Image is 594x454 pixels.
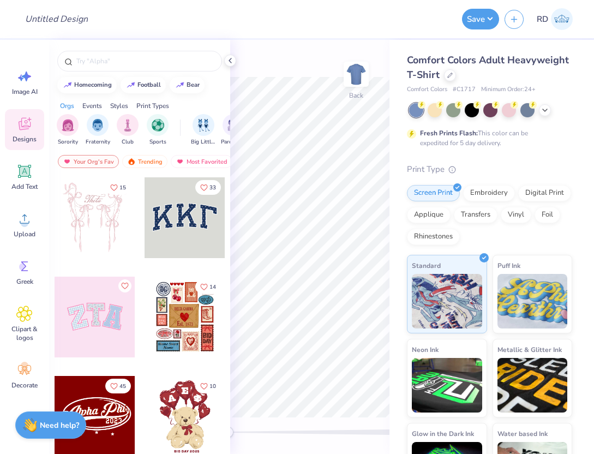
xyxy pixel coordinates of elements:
img: Back [345,63,367,85]
div: filter for Big Little Reveal [191,114,216,146]
button: Like [105,180,131,195]
img: Sports Image [152,119,164,132]
div: Digital Print [518,185,571,201]
div: filter for Fraternity [86,114,110,146]
button: filter button [117,114,139,146]
span: Comfort Colors [407,85,447,94]
img: trend_line.gif [63,82,72,88]
div: Events [82,101,102,111]
button: filter button [191,114,216,146]
div: filter for Sorority [57,114,79,146]
span: 14 [209,284,216,290]
img: Standard [412,274,482,328]
button: Like [118,279,131,292]
img: Sorority Image [62,119,74,132]
div: Back [349,91,363,100]
div: filter for Club [117,114,139,146]
img: trending.gif [127,158,136,165]
div: filter for Parent's Weekend [221,114,246,146]
button: Like [195,180,221,195]
span: Water based Ink [497,428,548,439]
img: Rommel Del Rosario [551,8,573,30]
div: Embroidery [463,185,515,201]
button: Like [195,379,221,393]
span: Standard [412,260,441,271]
img: trend_line.gif [127,82,135,88]
span: Add Text [11,182,38,191]
div: football [137,82,161,88]
div: filter for Sports [147,114,169,146]
span: Greek [16,277,33,286]
strong: Fresh Prints Flash: [420,129,478,138]
button: filter button [86,114,110,146]
div: Print Types [136,101,169,111]
button: bear [170,77,205,93]
div: Orgs [60,101,74,111]
span: Puff Ink [497,260,520,271]
span: Metallic & Glitter Ink [497,344,562,355]
span: Neon Ink [412,344,439,355]
div: Applique [407,207,451,223]
span: RD [537,13,548,26]
span: Sorority [58,138,78,146]
strong: Need help? [40,420,79,431]
span: Clipart & logos [7,325,43,342]
span: 15 [119,185,126,190]
span: Big Little Reveal [191,138,216,146]
button: filter button [57,114,79,146]
div: Styles [110,101,128,111]
button: football [121,77,166,93]
img: Parent's Weekend Image [227,119,240,132]
button: filter button [221,114,246,146]
img: Big Little Reveal Image [197,119,209,132]
button: Like [105,379,131,393]
button: homecoming [57,77,117,93]
span: Comfort Colors Adult Heavyweight T-Shirt [407,53,569,81]
div: Vinyl [501,207,531,223]
button: Save [462,9,499,29]
div: Most Favorited [171,155,232,168]
span: # C1717 [453,85,476,94]
img: Metallic & Glitter Ink [497,358,568,413]
img: Club Image [122,119,134,132]
span: Upload [14,230,35,238]
input: Untitled Design [16,8,97,30]
div: Rhinestones [407,229,460,245]
input: Try "Alpha" [75,56,215,67]
span: Minimum Order: 24 + [481,85,536,94]
span: Decorate [11,381,38,390]
span: 10 [209,384,216,389]
span: Club [122,138,134,146]
div: Trending [122,155,167,168]
span: Fraternity [86,138,110,146]
div: Screen Print [407,185,460,201]
span: Image AI [12,87,38,96]
div: bear [187,82,200,88]
button: Like [195,279,221,294]
img: Fraternity Image [92,119,104,132]
button: filter button [147,114,169,146]
div: This color can be expedited for 5 day delivery. [420,128,554,148]
div: Foil [535,207,560,223]
a: RD [532,8,578,30]
div: homecoming [74,82,112,88]
div: Transfers [454,207,497,223]
span: Sports [149,138,166,146]
span: 45 [119,384,126,389]
img: trend_line.gif [176,82,184,88]
img: most_fav.gif [63,158,71,165]
div: Your Org's Fav [58,155,119,168]
img: most_fav.gif [176,158,184,165]
span: Glow in the Dark Ink [412,428,474,439]
img: Puff Ink [497,274,568,328]
span: Designs [13,135,37,144]
span: 33 [209,185,216,190]
div: Print Type [407,163,572,176]
span: Parent's Weekend [221,138,246,146]
img: Neon Ink [412,358,482,413]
